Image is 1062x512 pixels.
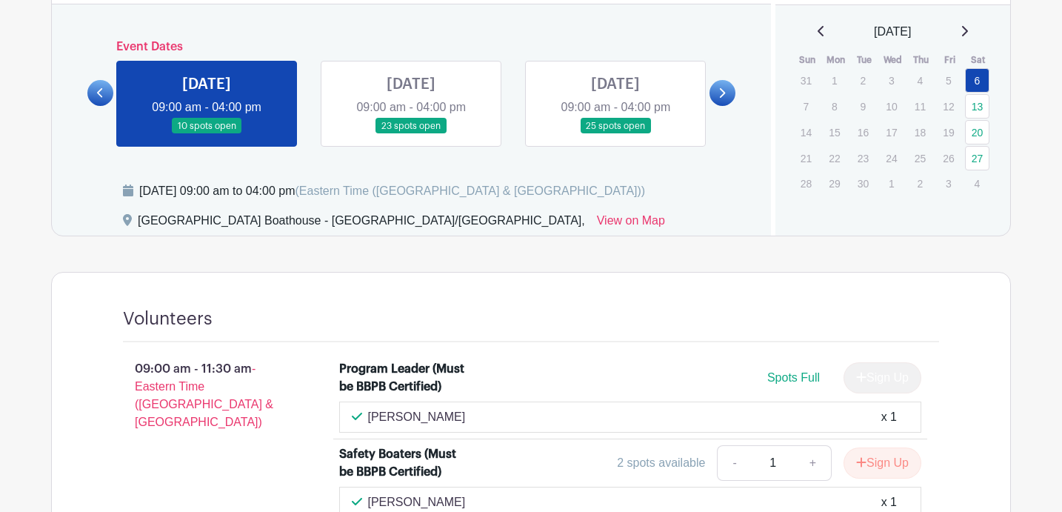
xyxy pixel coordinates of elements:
[850,53,879,67] th: Tue
[881,408,897,426] div: x 1
[295,184,645,197] span: (Eastern Time ([GEOGRAPHIC_DATA] & [GEOGRAPHIC_DATA]))
[822,95,846,118] p: 8
[881,493,897,511] div: x 1
[368,493,466,511] p: [PERSON_NAME]
[851,147,875,170] p: 23
[851,172,875,195] p: 30
[965,172,989,195] p: 4
[123,308,213,330] h4: Volunteers
[936,147,961,170] p: 26
[907,53,936,67] th: Thu
[822,69,846,92] p: 1
[964,53,993,67] th: Sat
[879,95,904,118] p: 10
[908,69,932,92] p: 4
[822,147,846,170] p: 22
[794,121,818,144] p: 14
[879,172,904,195] p: 1
[908,172,932,195] p: 2
[844,448,921,479] button: Sign Up
[794,147,818,170] p: 21
[879,147,904,170] p: 24
[794,172,818,195] p: 28
[113,40,709,54] h6: Event Dates
[597,212,665,236] a: View on Map
[821,53,850,67] th: Mon
[851,69,875,92] p: 2
[878,53,907,67] th: Wed
[795,445,832,481] a: +
[822,121,846,144] p: 15
[965,120,989,144] a: 20
[368,408,466,426] p: [PERSON_NAME]
[138,212,585,236] div: [GEOGRAPHIC_DATA] Boathouse - [GEOGRAPHIC_DATA]/[GEOGRAPHIC_DATA],
[139,182,645,200] div: [DATE] 09:00 am to 04:00 pm
[874,23,911,41] span: [DATE]
[793,53,822,67] th: Sun
[339,360,467,396] div: Program Leader (Must be BBPB Certified)
[965,146,989,170] a: 27
[617,454,705,472] div: 2 spots available
[936,69,961,92] p: 5
[908,121,932,144] p: 18
[851,121,875,144] p: 16
[935,53,964,67] th: Fri
[908,95,932,118] p: 11
[965,94,989,119] a: 13
[794,69,818,92] p: 31
[936,172,961,195] p: 3
[717,445,751,481] a: -
[851,95,875,118] p: 9
[879,69,904,92] p: 3
[822,172,846,195] p: 29
[936,95,961,118] p: 12
[339,445,467,481] div: Safety Boaters (Must be BBPB Certified)
[794,95,818,118] p: 7
[879,121,904,144] p: 17
[965,68,989,93] a: 6
[936,121,961,144] p: 19
[908,147,932,170] p: 25
[767,371,820,384] span: Spots Full
[99,354,315,437] p: 09:00 am - 11:30 am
